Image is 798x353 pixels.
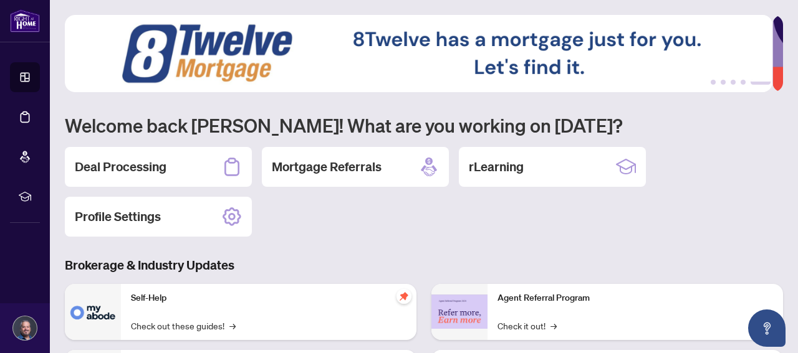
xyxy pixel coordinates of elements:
[131,291,406,305] p: Self-Help
[65,15,772,92] img: Slide 4
[272,158,382,176] h2: Mortgage Referrals
[65,284,121,340] img: Self-Help
[721,80,726,85] button: 2
[469,158,524,176] h2: rLearning
[65,113,783,137] h1: Welcome back [PERSON_NAME]! What are you working on [DATE]?
[13,316,37,340] img: Profile Icon
[75,158,166,176] h2: Deal Processing
[550,319,557,332] span: →
[498,291,773,305] p: Agent Referral Program
[741,80,746,85] button: 4
[711,80,716,85] button: 1
[431,294,488,329] img: Agent Referral Program
[229,319,236,332] span: →
[748,309,786,347] button: Open asap
[498,319,557,332] a: Check it out!→
[131,319,236,332] a: Check out these guides!→
[397,289,411,304] span: pushpin
[10,9,40,32] img: logo
[65,257,783,274] h3: Brokerage & Industry Updates
[731,80,736,85] button: 3
[751,80,771,85] button: 5
[75,208,161,225] h2: Profile Settings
